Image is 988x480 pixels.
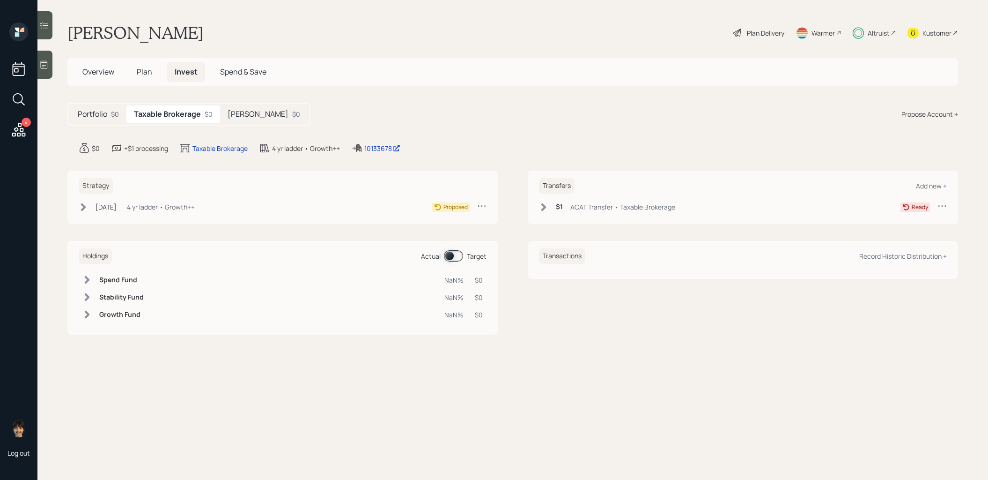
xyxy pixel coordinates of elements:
div: NaN% [444,292,464,302]
div: $0 [475,275,483,285]
div: Add new + [916,181,947,190]
span: Plan [137,67,152,77]
h6: Stability Fund [99,293,144,301]
div: Actual [421,251,441,261]
h6: Transactions [539,248,585,264]
div: Plan Delivery [747,28,784,38]
div: 4 [22,118,31,127]
div: 4 yr ladder • Growth++ [127,202,195,212]
div: $0 [111,109,119,119]
div: +$1 processing [124,143,168,153]
div: Ready [912,203,928,211]
div: [DATE] [96,202,117,212]
h6: Transfers [539,178,575,194]
h6: Strategy [79,178,113,194]
h5: Taxable Brokerage [134,110,201,119]
div: Target [467,251,487,261]
span: Overview [82,67,114,77]
div: $0 [292,109,300,119]
div: $0 [92,143,100,153]
span: Invest [175,67,198,77]
h1: [PERSON_NAME] [67,22,204,43]
div: $0 [475,292,483,302]
h5: [PERSON_NAME] [228,110,288,119]
div: 10133678 [364,143,400,153]
div: NaN% [444,275,464,285]
div: $0 [205,109,213,119]
div: NaN% [444,310,464,320]
h6: Spend Fund [99,276,144,284]
div: Altruist [868,28,890,38]
div: Log out [7,449,30,457]
div: $0 [475,310,483,320]
div: Record Historic Distribution + [859,252,947,261]
div: ACAT Transfer • Taxable Brokerage [570,202,675,212]
div: Propose Account + [901,109,958,119]
h5: Portfolio [78,110,107,119]
h6: Holdings [79,248,112,264]
img: treva-nostdahl-headshot.png [9,419,28,437]
div: Warmer [811,28,835,38]
div: Taxable Brokerage [192,143,248,153]
div: Kustomer [922,28,951,38]
span: Spend & Save [220,67,266,77]
h6: $1 [556,203,563,211]
div: Proposed [443,203,468,211]
h6: Growth Fund [99,311,144,319]
div: 4 yr ladder • Growth++ [272,143,340,153]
